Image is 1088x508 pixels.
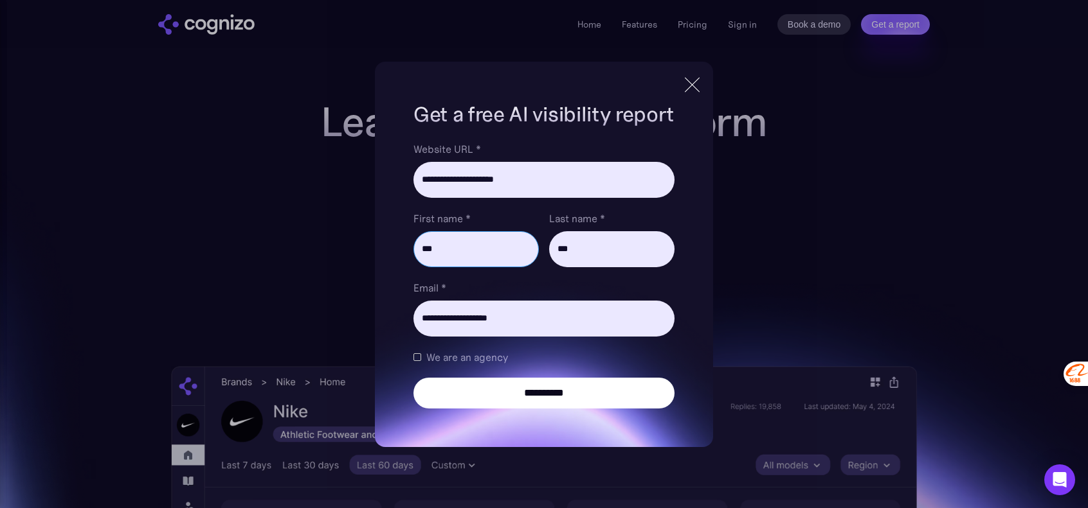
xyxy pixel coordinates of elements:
[413,141,675,157] label: Website URL *
[549,211,675,226] label: Last name *
[413,100,675,128] h1: Get a free AI visibility report
[413,280,675,295] label: Email *
[426,349,508,365] span: We are an agency
[413,211,539,226] label: First name *
[413,141,675,408] form: Brand Report Form
[1044,464,1075,495] div: Open Intercom Messenger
